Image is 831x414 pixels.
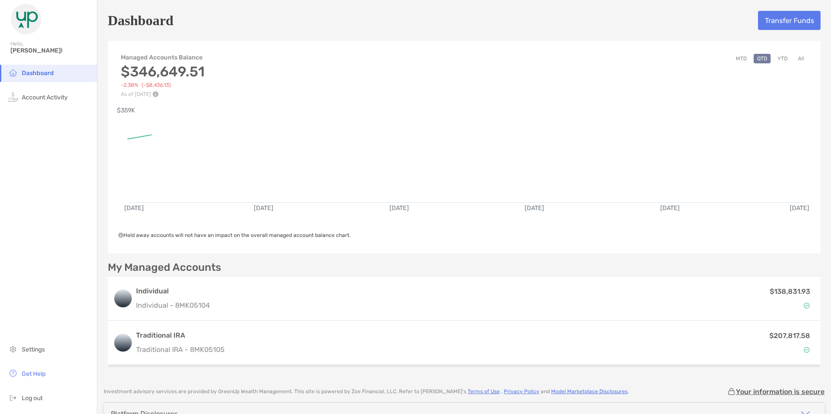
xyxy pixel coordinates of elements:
[142,82,171,89] span: (-$8,436.13)
[8,368,18,378] img: get-help icon
[136,344,225,355] p: Traditional IRA - 8MK05105
[736,388,824,396] p: Your information is secure
[8,344,18,354] img: settings icon
[22,370,46,378] span: Get Help
[121,54,205,61] h4: Managed Accounts Balance
[117,107,135,114] text: $359K
[8,67,18,78] img: household icon
[254,204,273,212] text: [DATE]
[389,204,409,212] text: [DATE]
[136,286,210,296] h3: Individual
[104,388,629,395] p: Investment advisory services are provided by GreenUp Wealth Management . This site is powered by ...
[153,91,159,97] img: Performance Info
[114,290,132,307] img: logo account
[108,10,173,30] h5: Dashboard
[121,91,205,97] p: As of [DATE]
[124,204,144,212] text: [DATE]
[10,3,42,35] img: Zoe Logo
[118,232,351,238] span: Held away accounts will not have an impact on the overall managed account balance chart.
[769,330,810,341] p: $207,817.58
[8,392,18,403] img: logout icon
[525,204,544,212] text: [DATE]
[8,92,18,102] img: activity icon
[121,82,138,89] span: -2.38%
[22,94,68,101] span: Account Activity
[774,54,791,63] button: YTD
[108,262,221,273] p: My Managed Accounts
[758,11,821,30] button: Transfer Funds
[22,394,43,402] span: Log out
[794,54,808,63] button: All
[22,69,54,77] span: Dashboard
[732,54,750,63] button: MTD
[468,388,500,394] a: Terms of Use
[804,347,810,353] img: Account Status icon
[770,286,810,297] p: $138,831.93
[22,346,45,353] span: Settings
[660,204,680,212] text: [DATE]
[114,334,132,352] img: logo account
[136,330,225,341] h3: Traditional IRA
[136,300,210,311] p: Individual - 8MK05104
[754,54,771,63] button: QTD
[121,63,205,80] h3: $346,649.51
[804,302,810,309] img: Account Status icon
[504,388,539,394] a: Privacy Policy
[790,204,809,212] text: [DATE]
[551,388,628,394] a: Model Marketplace Disclosures
[10,47,92,54] span: [PERSON_NAME]!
